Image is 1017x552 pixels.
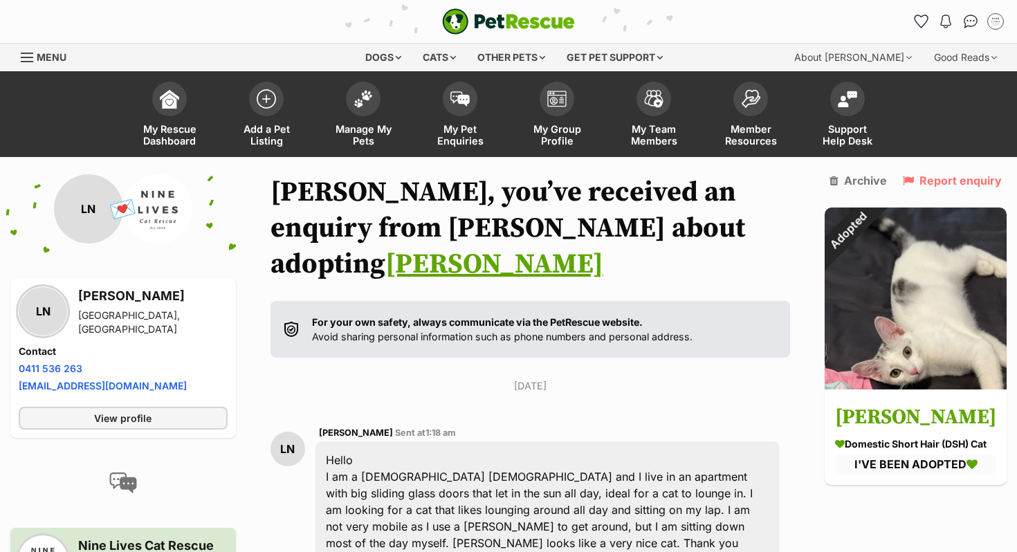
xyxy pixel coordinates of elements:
h1: [PERSON_NAME], you’ve received an enquiry from [PERSON_NAME] about adopting [271,174,790,282]
a: Favourites [910,10,932,33]
div: LN [19,287,67,335]
div: Domestic Short Hair (DSH) Cat [835,437,996,452]
span: My Group Profile [526,123,588,147]
h3: [PERSON_NAME] [78,286,228,306]
a: 0411 536 263 [19,362,82,374]
img: pet-enquiries-icon-7e3ad2cf08bfb03b45e93fb7055b45f3efa6380592205ae92323e6603595dc1f.svg [450,91,470,107]
img: logo-e224e6f780fb5917bec1dbf3a21bbac754714ae5b6737aabdf751b685950b380.svg [442,8,575,35]
h3: [PERSON_NAME] [835,403,996,434]
div: LN [54,174,123,243]
div: Good Reads [924,44,1007,71]
a: [EMAIL_ADDRESS][DOMAIN_NAME] [19,380,187,392]
a: [PERSON_NAME] [385,247,603,282]
p: Avoid sharing personal information such as phone numbers and personal address. [312,315,693,344]
a: My Team Members [605,75,702,157]
img: Brandy [825,208,1007,389]
img: chat-41dd97257d64d25036548639549fe6c8038ab92f7586957e7f3b1b290dea8141.svg [964,15,978,28]
div: Cats [413,44,466,71]
img: team-members-icon-5396bd8760b3fe7c0b43da4ab00e1e3bb1a5d9ba89233759b79545d2d3fc5d0d.svg [644,90,663,108]
span: Menu [37,51,66,63]
a: My Rescue Dashboard [121,75,218,157]
div: Dogs [356,44,411,71]
ul: Account quick links [910,10,1007,33]
a: View profile [19,407,228,430]
div: Other pets [468,44,555,71]
img: Nine Lives Cat Rescue profile pic [123,174,192,243]
button: Notifications [935,10,957,33]
a: PetRescue [442,8,575,35]
div: Adopted [807,190,889,272]
img: group-profile-icon-3fa3cf56718a62981997c0bc7e787c4b2cf8bcc04b72c1350f741eb67cf2f40e.svg [547,91,567,107]
img: add-pet-listing-icon-0afa8454b4691262ce3f59096e99ab1cd57d4a30225e0717b998d2c9b9846f56.svg [257,89,276,109]
span: Support Help Desk [816,123,879,147]
img: notifications-46538b983faf8c2785f20acdc204bb7945ddae34d4c08c2a6579f10ce5e182be.svg [940,15,951,28]
span: 💌 [107,194,138,224]
span: Member Resources [720,123,782,147]
strong: For your own safety, always communicate via the PetRescue website. [312,316,643,328]
div: About [PERSON_NAME] [785,44,922,71]
span: My Pet Enquiries [429,123,491,147]
img: dashboard-icon-eb2f2d2d3e046f16d808141f083e7271f6b2e854fb5c12c21221c1fb7104beca.svg [160,89,179,109]
a: Menu [21,44,76,68]
a: Member Resources [702,75,799,157]
a: Conversations [960,10,982,33]
span: Add a Pet Listing [235,123,297,147]
a: Support Help Desk [799,75,896,157]
img: Kelly Handsaker profile pic [989,15,1002,28]
span: View profile [94,411,152,425]
h4: Contact [19,344,228,358]
div: Get pet support [557,44,672,71]
img: member-resources-icon-8e73f808a243e03378d46382f2149f9095a855e16c252ad45f914b54edf8863c.svg [741,89,760,108]
span: My Rescue Dashboard [138,123,201,147]
a: Report enquiry [903,174,1002,187]
a: My Pet Enquiries [412,75,508,157]
span: [PERSON_NAME] [319,427,393,438]
p: [DATE] [271,378,790,393]
img: help-desk-icon-fdf02630f3aa405de69fd3d07c3f3aa587a6932b1a1747fa1d2bba05be0121f9.svg [838,91,857,107]
span: Sent at [395,427,456,438]
a: Adopted [825,378,1007,392]
img: conversation-icon-4a6f8262b818ee0b60e3300018af0b2d0b884aa5de6e9bcb8d3d4eeb1a70a7c4.svg [109,472,137,493]
a: Add a Pet Listing [218,75,315,157]
a: Archive [830,174,887,187]
span: 1:18 am [425,427,456,438]
img: manage-my-pets-icon-02211641906a0b7f246fdf0571729dbe1e7629f14944591b6c1af311fb30b64b.svg [354,90,373,108]
div: LN [271,432,305,466]
div: [GEOGRAPHIC_DATA], [GEOGRAPHIC_DATA] [78,309,228,336]
span: My Team Members [623,123,685,147]
button: My account [984,10,1007,33]
span: Manage My Pets [332,123,394,147]
a: [PERSON_NAME] Domestic Short Hair (DSH) Cat I'VE BEEN ADOPTED [825,392,1007,485]
div: I'VE BEEN ADOPTED [835,455,996,475]
a: Manage My Pets [315,75,412,157]
a: My Group Profile [508,75,605,157]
